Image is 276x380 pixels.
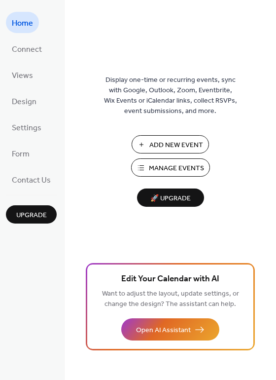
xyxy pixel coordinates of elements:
[6,116,47,138] a: Settings
[12,94,36,110] span: Design
[12,42,42,57] span: Connect
[143,192,198,205] span: 🚀 Upgrade
[6,143,35,164] a: Form
[12,120,41,136] span: Settings
[6,64,39,85] a: Views
[137,189,204,207] button: 🚀 Upgrade
[132,135,209,153] button: Add New Event
[131,158,210,177] button: Manage Events
[12,173,51,188] span: Contact Us
[16,210,47,221] span: Upgrade
[102,287,239,311] span: Want to adjust the layout, update settings, or change the design? The assistant can help.
[12,68,33,83] span: Views
[149,140,203,151] span: Add New Event
[6,12,39,33] a: Home
[149,163,204,174] span: Manage Events
[6,205,57,224] button: Upgrade
[12,147,30,162] span: Form
[136,325,191,336] span: Open AI Assistant
[121,272,219,286] span: Edit Your Calendar with AI
[12,16,33,31] span: Home
[6,169,57,190] a: Contact Us
[121,318,219,341] button: Open AI Assistant
[6,90,42,112] a: Design
[6,38,48,59] a: Connect
[104,75,237,116] span: Display one-time or recurring events, sync with Google, Outlook, Zoom, Eventbrite, Wix Events or ...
